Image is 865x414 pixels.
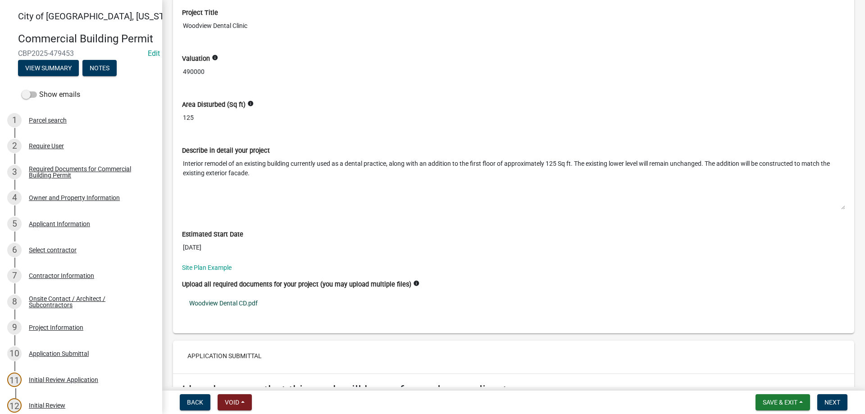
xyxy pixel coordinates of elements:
[82,65,117,72] wm-modal-confirm: Notes
[29,195,120,201] div: Owner and Property Information
[18,65,79,72] wm-modal-confirm: Summary
[29,221,90,227] div: Applicant Information
[29,350,89,357] div: Application Submittal
[148,49,160,58] a: Edit
[7,373,22,387] div: 11
[22,89,80,100] label: Show emails
[182,383,845,398] h3: I hereby agree that this work will be performed according to:
[182,10,218,16] label: Project Title
[29,247,77,253] div: Select contractor
[29,402,65,409] div: Initial Review
[225,399,239,406] span: Void
[180,394,210,410] button: Back
[182,282,411,288] label: Upload all required documents for your project (you may upload multiple files)
[7,346,22,361] div: 10
[82,60,117,76] button: Notes
[7,243,22,257] div: 6
[824,399,840,406] span: Next
[18,11,182,22] span: City of [GEOGRAPHIC_DATA], [US_STATE]
[182,264,232,271] a: Site Plan Example
[7,320,22,335] div: 9
[7,191,22,205] div: 4
[817,394,847,410] button: Next
[7,165,22,179] div: 3
[182,148,270,154] label: Describe in detail your project
[182,56,210,62] label: Valuation
[7,113,22,127] div: 1
[187,399,203,406] span: Back
[148,49,160,58] wm-modal-confirm: Edit Application Number
[180,348,269,364] button: Application Submittal
[18,49,144,58] span: CBP2025-479453
[18,32,155,45] h4: Commercial Building Permit
[218,394,252,410] button: Void
[18,60,79,76] button: View Summary
[182,155,845,210] textarea: Interior remodel of an existing building currently used as a dental practice, along with an addit...
[7,139,22,153] div: 2
[29,166,148,178] div: Required Documents for Commercial Building Permit
[29,273,94,279] div: Contractor Information
[29,377,98,383] div: Initial Review Application
[29,117,67,123] div: Parcel search
[182,293,845,314] a: Woodview Dental CD.pdf
[7,268,22,283] div: 7
[29,143,64,149] div: Require User
[182,102,246,108] label: Area Disturbed (Sq ft)
[247,100,254,107] i: info
[29,296,148,308] div: Onsite Contact / Architect / Subcontractors
[182,232,243,238] label: Estimated Start Date
[7,398,22,413] div: 12
[7,295,22,309] div: 8
[763,399,797,406] span: Save & Exit
[212,55,218,61] i: info
[29,324,83,331] div: Project Information
[413,280,419,287] i: info
[756,394,810,410] button: Save & Exit
[7,217,22,231] div: 5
